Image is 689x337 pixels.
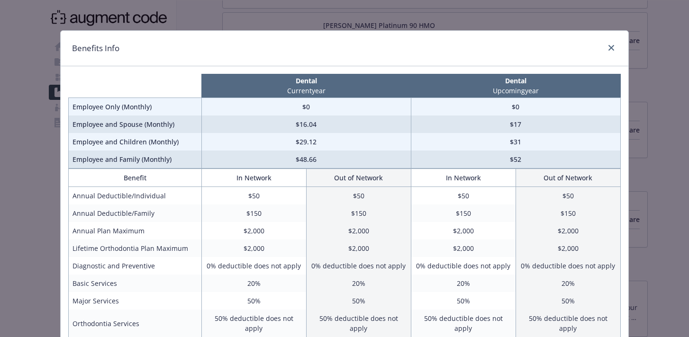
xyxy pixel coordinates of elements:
[201,222,306,239] td: $2,000
[69,257,202,275] td: Diagnostic and Preventive
[201,275,306,292] td: 20%
[201,204,306,222] td: $150
[306,292,411,310] td: 50%
[69,74,202,98] th: intentionally left blank
[69,169,202,187] th: Benefit
[69,115,202,133] td: Employee and Spouse (Monthly)
[411,204,516,222] td: $150
[411,151,620,168] td: $52
[69,187,202,205] td: Annual Deductible/Individual
[411,257,516,275] td: 0% deductible does not apply
[411,169,516,187] th: In Network
[516,239,620,257] td: $2,000
[411,310,516,337] td: 50% deductible does not apply
[411,239,516,257] td: $2,000
[69,239,202,257] td: Lifetime Orthodontia Plan Maximum
[306,310,411,337] td: 50% deductible does not apply
[201,169,306,187] th: In Network
[306,169,411,187] th: Out of Network
[516,187,620,205] td: $50
[69,222,202,239] td: Annual Plan Maximum
[201,257,306,275] td: 0% deductible does not apply
[516,204,620,222] td: $150
[306,204,411,222] td: $150
[203,86,409,96] p: Current year
[411,115,620,133] td: $17
[411,133,620,151] td: $31
[516,310,620,337] td: 50% deductible does not apply
[201,115,411,133] td: $16.04
[306,257,411,275] td: 0% deductible does not apply
[69,292,202,310] td: Major Services
[69,151,202,168] td: Employee and Family (Monthly)
[516,169,620,187] th: Out of Network
[413,76,618,86] p: Dental
[411,292,516,310] td: 50%
[69,275,202,292] td: Basic Services
[69,133,202,151] td: Employee and Children (Monthly)
[306,187,411,205] td: $50
[606,42,617,53] a: close
[516,257,620,275] td: 0% deductible does not apply
[516,292,620,310] td: 50%
[69,98,202,116] td: Employee Only (Monthly)
[201,151,411,168] td: $48.66
[201,310,306,337] td: 50% deductible does not apply
[201,292,306,310] td: 50%
[411,222,516,239] td: $2,000
[411,187,516,205] td: $50
[411,98,620,116] td: $0
[306,275,411,292] td: 20%
[69,310,202,337] td: Orthodontia Services
[306,239,411,257] td: $2,000
[413,86,618,96] p: Upcoming year
[516,222,620,239] td: $2,000
[411,275,516,292] td: 20%
[72,42,119,54] h1: Benefits Info
[201,187,306,205] td: $50
[306,222,411,239] td: $2,000
[516,275,620,292] td: 20%
[203,76,409,86] p: Dental
[69,204,202,222] td: Annual Deductible/Family
[201,98,411,116] td: $0
[201,239,306,257] td: $2,000
[201,133,411,151] td: $29.12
